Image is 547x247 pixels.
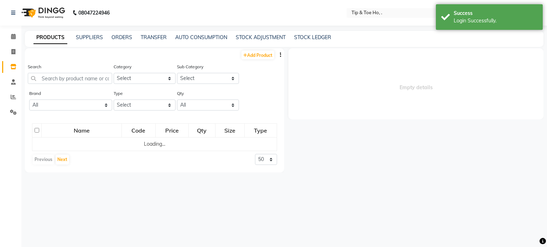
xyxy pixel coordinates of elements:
[175,34,227,41] a: AUTO CONSUMPTION
[241,50,274,59] a: Add Product
[76,34,103,41] a: SUPPLIERS
[288,48,543,119] span: Empty details
[78,3,110,23] b: 08047224946
[177,90,184,97] label: Qty
[141,34,167,41] a: TRANSFER
[216,124,244,137] div: Size
[33,31,67,44] a: PRODUCTS
[114,64,131,70] label: Category
[29,90,41,97] label: Brand
[245,124,276,137] div: Type
[111,34,132,41] a: ORDERS
[454,10,537,17] div: Success
[28,64,41,70] label: Search
[28,73,112,84] input: Search by product name or code
[177,64,203,70] label: Sub Category
[156,124,188,137] div: Price
[294,34,331,41] a: STOCK LEDGER
[189,124,215,137] div: Qty
[56,155,69,165] button: Next
[32,138,277,151] td: Loading...
[454,17,537,25] div: Login Successfully.
[18,3,67,23] img: logo
[122,124,155,137] div: Code
[42,124,121,137] div: Name
[236,34,286,41] a: STOCK ADJUSTMENT
[114,90,123,97] label: Type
